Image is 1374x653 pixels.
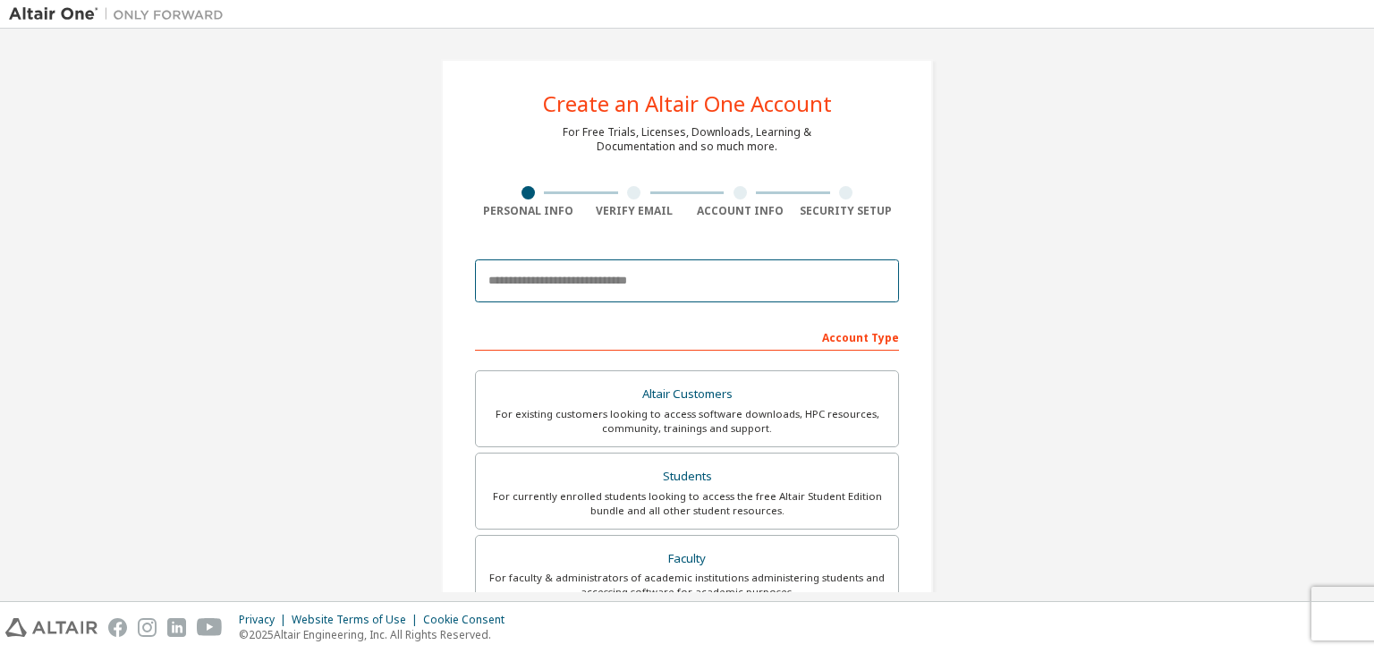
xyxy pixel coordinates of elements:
[687,204,793,218] div: Account Info
[487,571,887,599] div: For faculty & administrators of academic institutions administering students and accessing softwa...
[487,547,887,572] div: Faculty
[423,613,515,627] div: Cookie Consent
[167,618,186,637] img: linkedin.svg
[487,382,887,407] div: Altair Customers
[543,93,832,114] div: Create an Altair One Account
[487,464,887,489] div: Students
[239,627,515,642] p: © 2025 Altair Engineering, Inc. All Rights Reserved.
[581,204,688,218] div: Verify Email
[475,204,581,218] div: Personal Info
[138,618,157,637] img: instagram.svg
[487,407,887,436] div: For existing customers looking to access software downloads, HPC resources, community, trainings ...
[563,125,811,154] div: For Free Trials, Licenses, Downloads, Learning & Documentation and so much more.
[9,5,233,23] img: Altair One
[292,613,423,627] div: Website Terms of Use
[108,618,127,637] img: facebook.svg
[475,322,899,351] div: Account Type
[5,618,98,637] img: altair_logo.svg
[487,489,887,518] div: For currently enrolled students looking to access the free Altair Student Edition bundle and all ...
[197,618,223,637] img: youtube.svg
[239,613,292,627] div: Privacy
[793,204,900,218] div: Security Setup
